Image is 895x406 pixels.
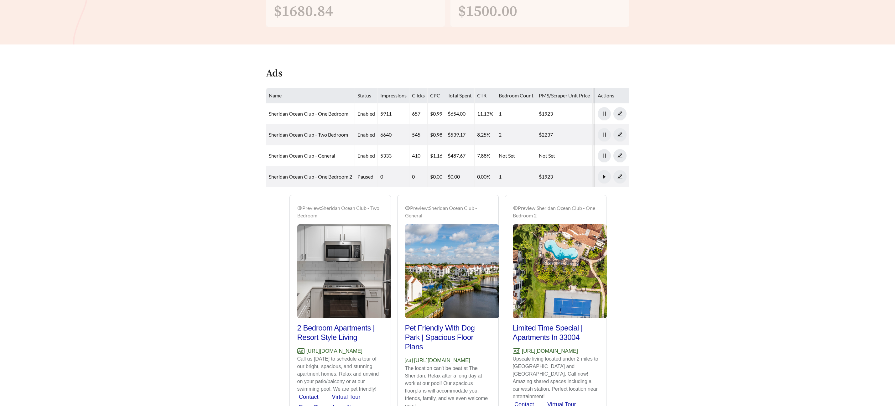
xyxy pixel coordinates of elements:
[614,111,626,117] span: edit
[405,323,491,351] h2: Pet Friendly With Dog Park | Spacious Floor Plans
[409,166,428,187] td: 0
[445,166,475,187] td: $0.00
[378,166,409,187] td: 0
[269,111,348,117] a: Sheridan Ocean Club - One Bedroom
[613,153,627,159] a: edit
[598,128,611,141] button: pause
[428,145,445,166] td: $1.16
[595,88,629,103] th: Actions
[445,103,475,124] td: $654.00
[297,347,383,355] p: [URL][DOMAIN_NAME]
[357,174,373,180] span: paused
[378,145,409,166] td: 5333
[593,145,635,166] td: 705876353885
[593,166,635,187] td: 711592531109
[598,149,611,162] button: pause
[536,145,593,166] td: Not Set
[355,88,378,103] th: Status
[405,224,499,318] img: Preview_Sheridan Ocean Club - General
[593,124,635,145] td: 705769854684
[428,124,445,145] td: $0.98
[598,170,611,183] button: caret-right
[613,174,627,180] a: edit
[496,103,536,124] td: 1
[593,103,635,124] td: 705769853715
[428,166,445,187] td: $0.00
[477,92,487,98] span: CTR
[405,358,413,363] span: Ad
[405,357,491,365] p: [URL][DOMAIN_NAME]
[536,88,593,103] th: PMS/Scraper Unit Price
[475,103,496,124] td: 11.13%
[613,111,627,117] a: edit
[496,88,536,103] th: Bedroom Count
[409,88,428,103] th: Clicks
[598,111,611,117] span: pause
[614,153,626,159] span: edit
[593,88,635,103] th: Responsive Ad Id
[266,88,355,103] th: Name
[513,355,599,400] p: Upscale living located under 2 miles to [GEOGRAPHIC_DATA] and [GEOGRAPHIC_DATA]. Call now! Amazin...
[536,103,593,124] td: $1923
[614,174,626,180] span: edit
[405,206,410,211] span: eye
[613,149,627,162] button: edit
[378,124,409,145] td: 6640
[430,92,440,98] span: CPC
[513,323,599,342] h2: Limited Time Special | Apartments In 33004
[475,145,496,166] td: 7.88%
[513,348,520,354] span: Ad
[613,170,627,183] button: edit
[357,132,375,138] span: enabled
[598,174,611,180] span: caret-right
[475,124,496,145] td: 8.25%
[405,204,491,219] div: Preview: Sheridan Ocean Club - General
[496,166,536,187] td: 1
[613,132,627,138] a: edit
[297,224,391,318] img: Preview_Sheridan Ocean Club - Two Bedroom
[299,394,319,400] a: Contact
[536,124,593,145] td: $2237
[496,145,536,166] td: Not Set
[378,103,409,124] td: 5911
[536,166,593,187] td: $1923
[269,132,348,138] a: Sheridan Ocean Club - Two Bedroom
[445,145,475,166] td: $487.67
[428,103,445,124] td: $0.99
[513,347,599,355] p: [URL][DOMAIN_NAME]
[475,166,496,187] td: 0.00%
[269,153,335,159] a: Sheridan Ocean Club - General
[297,206,302,211] span: eye
[598,153,611,159] span: pause
[269,174,352,180] a: Sheridan Ocean Club - One Bedroom 2
[409,103,428,124] td: 657
[513,206,518,211] span: eye
[409,124,428,145] td: 545
[378,88,409,103] th: Impressions
[598,107,611,120] button: pause
[513,224,607,318] img: Preview_Sheridan Ocean Club - One Bedroom 2
[297,323,383,342] h2: 2 Bedroom Apartments | Resort-Style Living
[598,132,611,138] span: pause
[409,145,428,166] td: 410
[297,204,383,219] div: Preview: Sheridan Ocean Club - Two Bedroom
[266,68,283,79] h4: Ads
[297,355,383,393] p: Call us [DATE] to schedule a tour of our bright, spacious, and stunning apartment homes. Relax an...
[357,153,375,159] span: enabled
[613,128,627,141] button: edit
[445,124,475,145] td: $539.17
[445,88,475,103] th: Total Spent
[613,107,627,120] button: edit
[496,124,536,145] td: 2
[614,132,626,138] span: edit
[297,348,305,354] span: Ad
[513,204,599,219] div: Preview: Sheridan Ocean Club - One Bedroom 2
[332,394,360,400] a: Virtual Tour
[357,111,375,117] span: enabled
